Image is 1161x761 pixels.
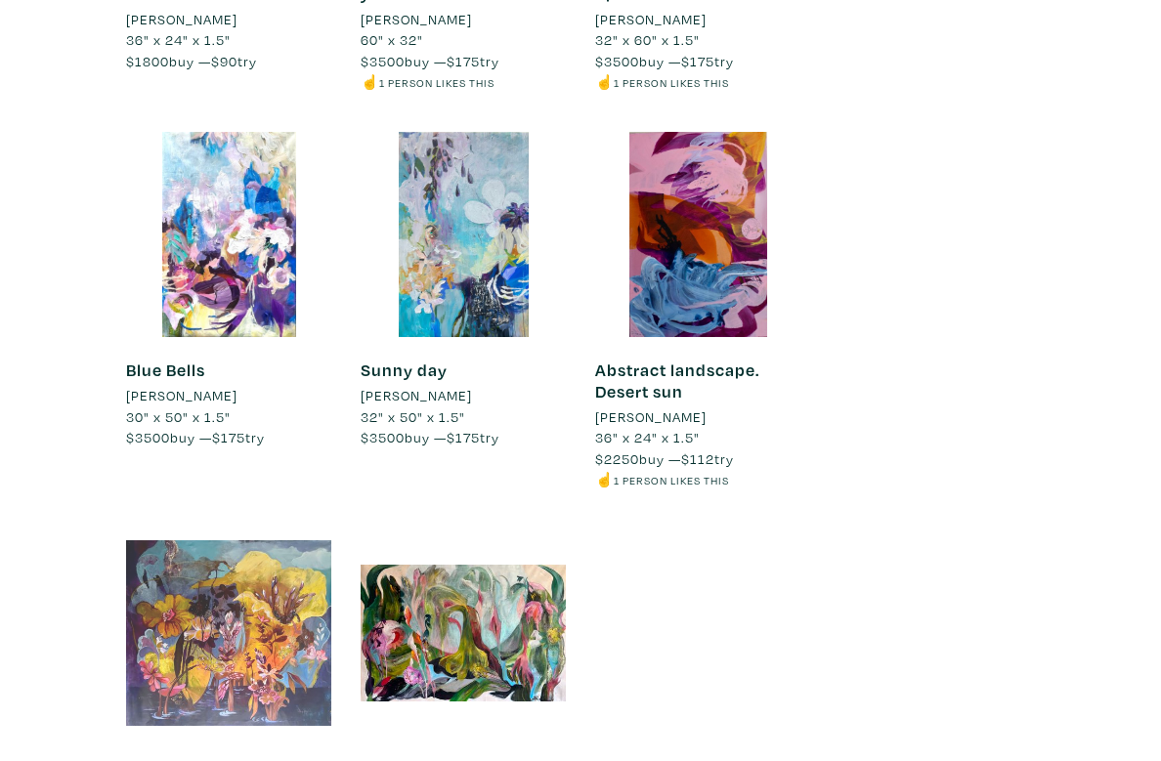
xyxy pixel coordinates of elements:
[126,52,257,70] span: buy — try
[595,52,639,70] span: $3500
[595,469,800,490] li: ☝️
[447,428,480,446] span: $175
[361,9,566,30] a: [PERSON_NAME]
[361,52,405,70] span: $3500
[126,30,231,49] span: 36" x 24" x 1.5"
[595,449,639,468] span: $2250
[595,30,700,49] span: 32" x 60" x 1.5"
[361,428,405,446] span: $3500
[126,359,205,381] a: Blue Bells
[614,473,729,487] small: 1 person likes this
[595,406,800,428] a: [PERSON_NAME]
[595,9,800,30] a: [PERSON_NAME]
[126,385,237,406] li: [PERSON_NAME]
[361,30,423,49] span: 60" x 32"
[681,52,714,70] span: $175
[126,407,231,426] span: 30" x 50" x 1.5"
[361,52,499,70] span: buy — try
[595,406,707,428] li: [PERSON_NAME]
[595,449,734,468] span: buy — try
[361,385,472,406] li: [PERSON_NAME]
[126,428,170,446] span: $3500
[126,9,237,30] li: [PERSON_NAME]
[212,428,245,446] span: $175
[447,52,480,70] span: $175
[681,449,714,468] span: $112
[379,75,494,90] small: 1 person likes this
[595,71,800,93] li: ☝️
[361,385,566,406] a: [PERSON_NAME]
[126,428,265,446] span: buy — try
[211,52,237,70] span: $90
[361,407,465,426] span: 32" x 50" x 1.5"
[614,75,729,90] small: 1 person likes this
[595,52,734,70] span: buy — try
[126,9,331,30] a: [PERSON_NAME]
[361,71,566,93] li: ☝️
[595,9,707,30] li: [PERSON_NAME]
[126,385,331,406] a: [PERSON_NAME]
[361,359,448,381] a: Sunny day
[126,52,169,70] span: $1800
[595,428,700,446] span: 36" x 24" x 1.5"
[595,359,759,402] a: Abstract landscape. Desert sun
[361,428,499,446] span: buy — try
[361,9,472,30] li: [PERSON_NAME]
